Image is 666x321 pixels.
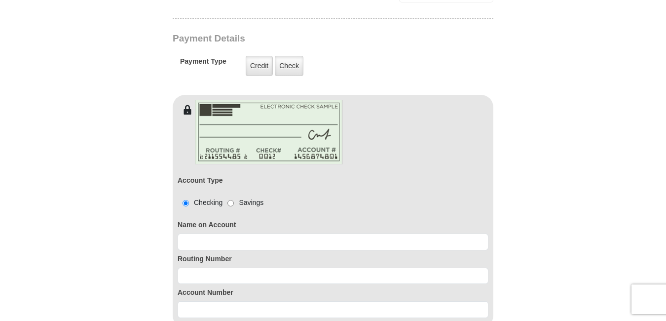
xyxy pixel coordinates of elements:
div: Checking Savings [178,198,263,208]
h5: Payment Type [180,57,226,71]
label: Check [275,56,303,76]
label: Name on Account [178,220,488,230]
img: check-en.png [195,100,343,164]
label: Account Number [178,287,488,298]
h3: Payment Details [173,33,424,44]
label: Credit [246,56,273,76]
label: Routing Number [178,254,488,264]
label: Account Type [178,175,223,186]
